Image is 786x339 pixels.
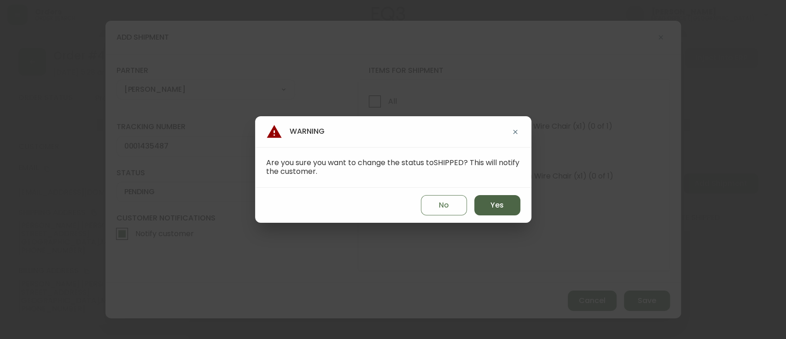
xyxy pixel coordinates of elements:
button: No [421,195,467,215]
span: Yes [490,200,504,210]
span: No [439,200,449,210]
button: Yes [474,195,520,215]
h4: Warning [266,124,325,140]
span: Are you sure you want to change the status to SHIPPED ? This will notify the customer. [266,157,519,177]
